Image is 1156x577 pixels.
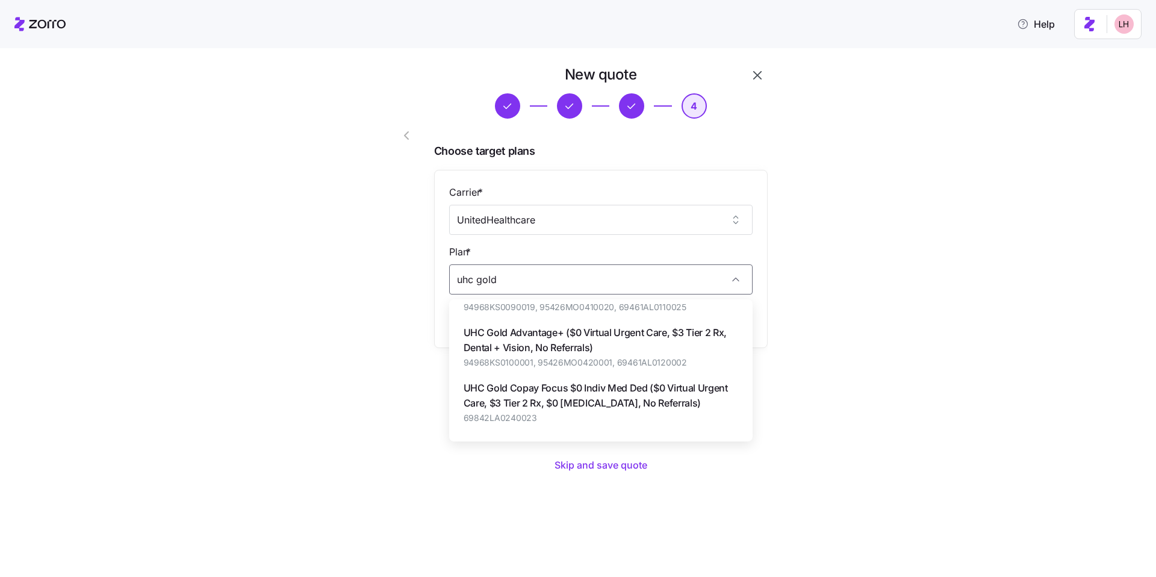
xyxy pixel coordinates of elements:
input: Select a plan [449,264,753,295]
span: Skip and save quote [555,458,647,472]
span: Choose target plans [434,143,768,160]
span: UHC Gold Advantage ($5 Tier 2 Rx, No Referrals) [464,436,678,451]
button: 4 [682,93,707,119]
span: 94968KS0090019, 95426MO0410020, 69461AL0110025 [464,301,738,313]
button: Add another plan [434,358,768,387]
button: Skip and save quote [545,454,657,476]
img: 8ac9784bd0c5ae1e7e1202a2aac67deb [1114,14,1134,34]
span: UHC Gold Advantage+ ($0 Virtual Urgent Care, $3 Tier 2 Rx, Dental + Vision, No Referrals) [464,325,738,355]
span: UHC Gold Copay Focus $0 Indiv Med Ded ($0 Virtual Urgent Care, $3 Tier 2 Rx, $0 [MEDICAL_DATA], N... [464,381,738,411]
button: Help [1007,12,1064,36]
h1: New quote [565,65,637,84]
span: 69842LA0240023 [464,412,738,424]
input: Select a carrier [449,205,753,235]
span: 94968KS0100001, 95426MO0420001, 69461AL0120002 [464,357,738,369]
label: Plan [449,245,473,260]
label: Carrier [449,185,485,200]
span: Help [1017,17,1055,31]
